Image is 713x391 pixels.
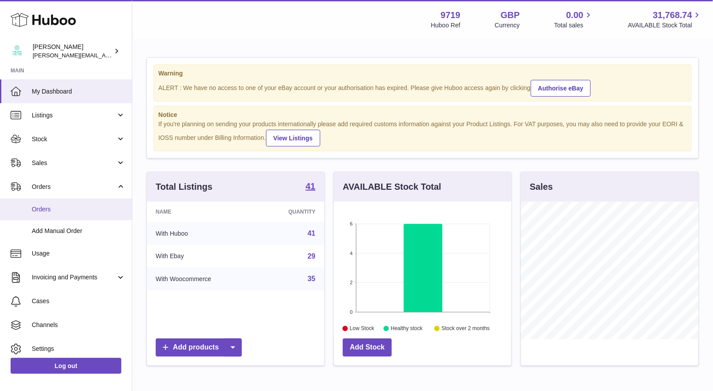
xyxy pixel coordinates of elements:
[33,43,112,60] div: [PERSON_NAME]
[32,205,125,214] span: Orders
[147,245,257,268] td: With Ebay
[32,183,116,191] span: Orders
[501,9,520,21] strong: GBP
[11,45,24,58] img: andy@holisticherb.co.uk
[343,338,392,357] a: Add Stock
[391,326,423,332] text: Healthy stock
[158,69,687,78] strong: Warning
[147,222,257,245] td: With Huboo
[554,21,593,30] span: Total sales
[32,297,125,305] span: Cases
[350,251,353,256] text: 4
[33,52,177,59] span: [PERSON_NAME][EMAIL_ADDRESS][DOMAIN_NAME]
[350,326,375,332] text: Low Stock
[628,9,702,30] a: 31,768.74 AVAILABLE Stock Total
[158,111,687,119] strong: Notice
[628,21,702,30] span: AVAILABLE Stock Total
[32,135,116,143] span: Stock
[32,111,116,120] span: Listings
[350,309,353,315] text: 0
[495,21,520,30] div: Currency
[11,358,121,374] a: Log out
[147,202,257,222] th: Name
[531,80,591,97] a: Authorise eBay
[653,9,692,21] span: 31,768.74
[554,9,593,30] a: 0.00 Total sales
[343,181,441,193] h3: AVAILABLE Stock Total
[308,229,315,237] a: 41
[156,338,242,357] a: Add products
[431,21,461,30] div: Huboo Ref
[350,280,353,286] text: 2
[350,221,353,226] text: 6
[257,202,324,222] th: Quantity
[158,120,687,147] div: If you're planning on sending your products internationally please add required customs informati...
[32,159,116,167] span: Sales
[156,181,213,193] h3: Total Listings
[32,273,116,282] span: Invoicing and Payments
[32,321,125,329] span: Channels
[32,249,125,258] span: Usage
[158,79,687,97] div: ALERT : We have no access to one of your eBay account or your authorisation has expired. Please g...
[266,130,320,147] a: View Listings
[441,9,461,21] strong: 9719
[567,9,584,21] span: 0.00
[306,182,315,192] a: 41
[32,345,125,353] span: Settings
[32,227,125,235] span: Add Manual Order
[308,252,315,260] a: 29
[32,87,125,96] span: My Dashboard
[306,182,315,191] strong: 41
[147,267,257,290] td: With Woocommerce
[308,275,315,282] a: 35
[442,326,490,332] text: Stock over 2 months
[530,181,553,193] h3: Sales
